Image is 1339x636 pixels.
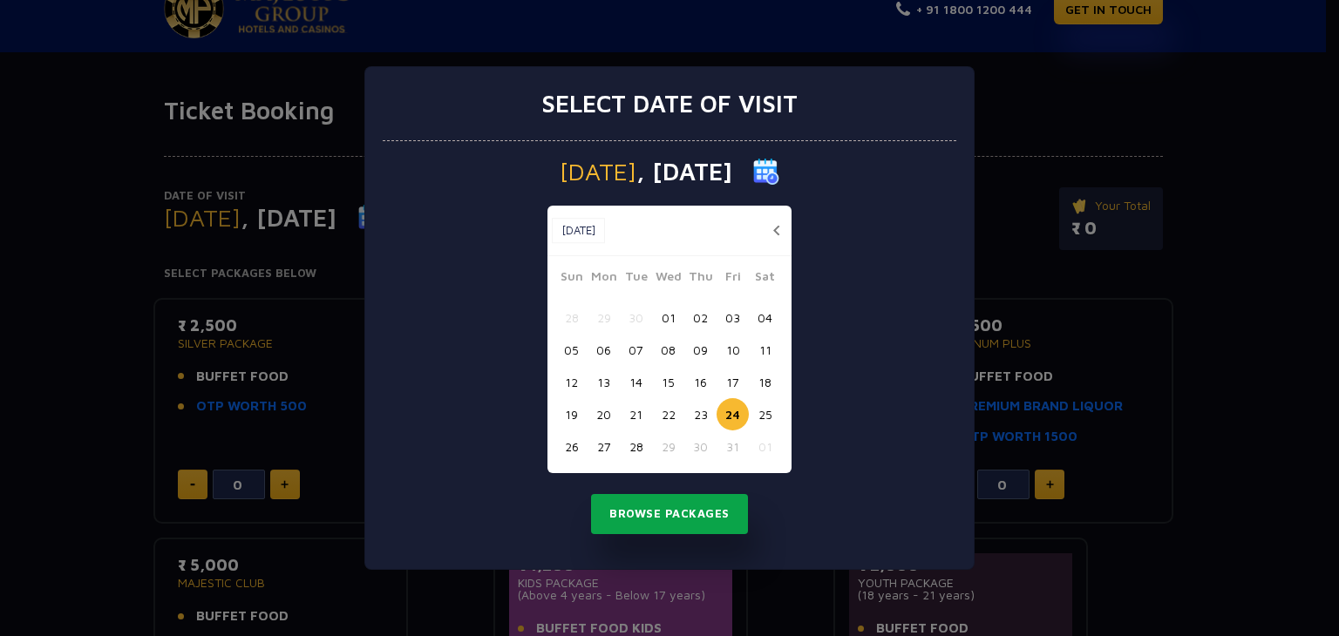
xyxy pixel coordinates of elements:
button: 15 [652,366,684,398]
button: 22 [652,398,684,430]
button: 21 [620,398,652,430]
button: 08 [652,334,684,366]
span: Thu [684,267,717,291]
button: 01 [749,430,781,463]
button: 02 [684,301,717,334]
img: calender icon [753,159,779,185]
button: 19 [555,398,588,430]
button: 24 [717,398,749,430]
button: 29 [652,430,684,463]
button: 10 [717,334,749,366]
button: 20 [588,398,620,430]
button: 18 [749,366,781,398]
span: Fri [717,267,749,291]
span: [DATE] [560,159,636,184]
span: Sun [555,267,588,291]
button: 13 [588,366,620,398]
button: 28 [555,301,588,334]
button: 01 [652,301,684,334]
button: 11 [749,334,781,366]
button: 14 [620,366,652,398]
button: 06 [588,334,620,366]
button: 16 [684,366,717,398]
button: 30 [684,430,717,463]
button: 27 [588,430,620,463]
button: 25 [749,398,781,430]
button: 23 [684,398,717,430]
span: Mon [588,267,620,291]
button: 03 [717,301,749,334]
button: Browse Packages [591,494,748,534]
button: 30 [620,301,652,334]
button: 17 [717,366,749,398]
button: 04 [749,301,781,334]
button: [DATE] [552,218,605,244]
span: , [DATE] [636,159,732,184]
span: Wed [652,267,684,291]
span: Sat [749,267,781,291]
button: 07 [620,334,652,366]
button: 05 [555,334,588,366]
button: 29 [588,301,620,334]
button: 28 [620,430,652,463]
button: 31 [717,430,749,463]
h3: Select date of visit [541,89,798,118]
button: 26 [555,430,588,463]
span: Tue [620,267,652,291]
button: 12 [555,366,588,398]
button: 09 [684,334,717,366]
